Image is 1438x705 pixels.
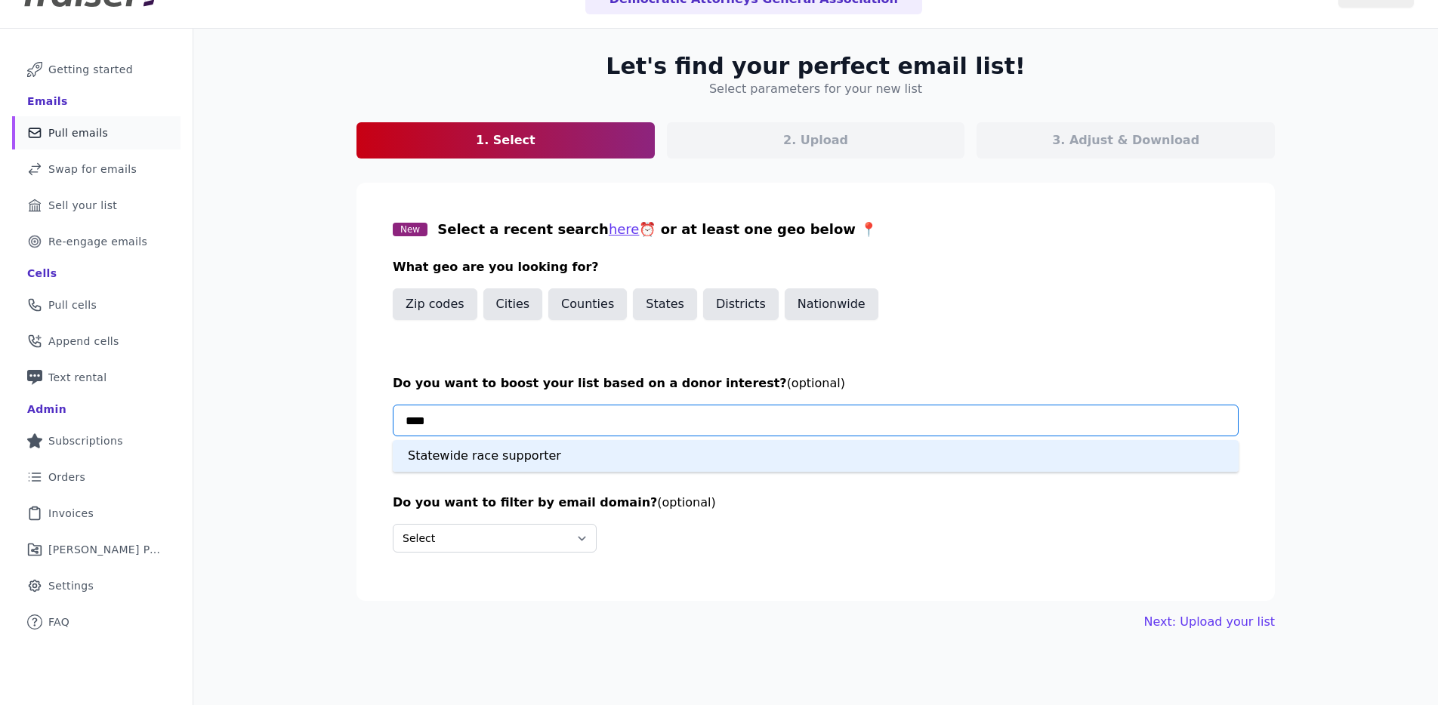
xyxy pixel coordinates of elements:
[606,53,1025,80] h2: Let's find your perfect email list!
[48,578,94,593] span: Settings
[393,440,1239,472] div: Statewide race supporter
[437,221,877,237] span: Select a recent search ⏰ or at least one geo below 📍
[48,198,117,213] span: Sell your list
[548,288,627,320] button: Counties
[48,125,108,140] span: Pull emails
[393,288,477,320] button: Zip codes
[12,605,181,639] a: FAQ
[476,131,535,149] p: 1. Select
[356,122,655,159] a: 1. Select
[48,297,97,312] span: Pull cells
[48,469,85,485] span: Orders
[1144,613,1275,631] button: Next: Upload your list
[12,569,181,602] a: Settings
[393,258,1239,276] h3: What geo are you looking for?
[12,225,181,258] a: Re-engage emails
[393,495,657,510] span: Do you want to filter by email domain?
[12,288,181,322] a: Pull cells
[48,162,137,177] span: Swap for emails
[12,361,181,394] a: Text rental
[12,53,181,86] a: Getting started
[785,288,878,320] button: Nationwide
[48,433,123,448] span: Subscriptions
[48,62,133,77] span: Getting started
[783,131,848,149] p: 2. Upload
[609,219,640,240] button: here
[1052,131,1199,149] p: 3. Adjust & Download
[12,533,181,566] a: [PERSON_NAME] Performance
[12,325,181,358] a: Append cells
[48,334,119,349] span: Append cells
[12,460,181,494] a: Orders
[633,288,697,320] button: States
[12,189,181,222] a: Sell your list
[48,542,162,557] span: [PERSON_NAME] Performance
[27,94,68,109] div: Emails
[709,80,922,98] h4: Select parameters for your new list
[787,376,845,390] span: (optional)
[48,370,107,385] span: Text rental
[27,402,66,417] div: Admin
[703,288,779,320] button: Districts
[48,234,147,249] span: Re-engage emails
[393,223,427,236] span: New
[12,116,181,149] a: Pull emails
[657,495,715,510] span: (optional)
[393,376,787,390] span: Do you want to boost your list based on a donor interest?
[27,266,57,281] div: Cells
[48,506,94,521] span: Invoices
[12,152,181,186] a: Swap for emails
[48,614,69,630] span: FAQ
[12,424,181,457] a: Subscriptions
[12,497,181,530] a: Invoices
[393,439,1239,457] p: Click & select your interest
[483,288,543,320] button: Cities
